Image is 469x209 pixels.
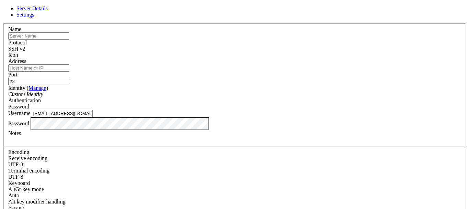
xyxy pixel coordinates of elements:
[8,91,43,97] i: Custom Identity
[8,104,461,110] div: Password
[8,46,461,52] div: SSH v2
[8,26,21,32] label: Name
[8,180,30,186] label: Keyboard
[16,12,34,18] a: Settings
[8,174,461,180] div: UTF-8
[8,192,461,199] div: Auto
[8,174,23,180] span: UTF-8
[8,97,41,103] label: Authentication
[8,168,49,174] label: The default terminal encoding. ISO-2022 enables character map translations (like graphics maps). ...
[8,120,29,126] label: Password
[8,155,47,161] label: Set the expected encoding for data received from the host. If the encodings do not match, visual ...
[8,52,18,58] label: Icon
[8,186,44,192] label: Set the expected encoding for data received from the host. If the encodings do not match, visual ...
[8,40,27,45] label: Protocol
[16,6,48,11] a: Server Details
[8,161,23,167] span: UTF-8
[8,78,69,85] input: Port Number
[8,199,66,205] label: Controls how the Alt key is handled. Escape: Send an ESC prefix. 8-Bit: Add 128 to the typed char...
[8,72,18,77] label: Port
[8,91,461,97] div: Custom Identity
[8,58,26,64] label: Address
[28,85,46,91] a: Manage
[8,46,25,52] span: SSH v2
[8,85,48,91] label: Identity
[8,149,29,155] label: Encoding
[27,85,48,91] span: ( )
[8,104,29,109] span: Password
[8,110,31,116] label: Username
[8,130,21,136] label: Notes
[8,64,69,72] input: Host Name or IP
[32,110,93,117] input: Login Username
[8,32,69,40] input: Server Name
[8,161,461,168] div: UTF-8
[8,192,19,198] span: Auto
